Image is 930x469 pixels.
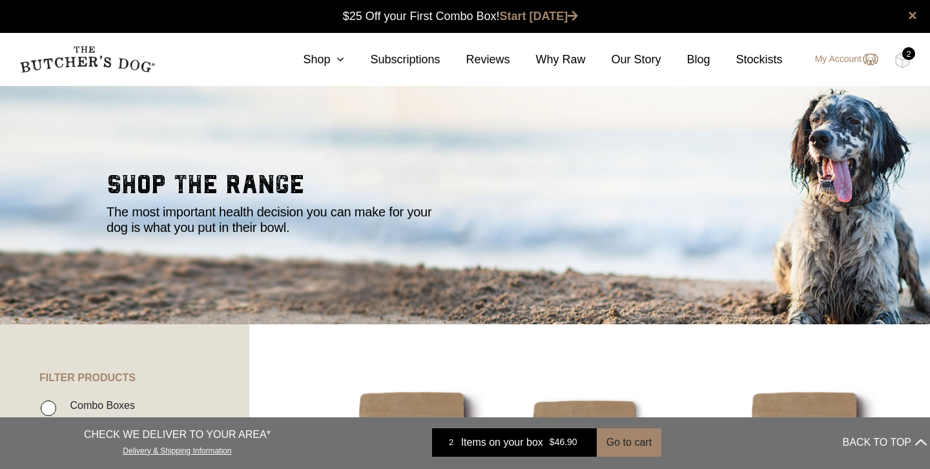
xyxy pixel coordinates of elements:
label: Combo Boxes [63,397,135,414]
a: Delivery & Shipping Information [123,443,231,455]
a: 2 Items on your box $46.90 [432,428,597,457]
img: TBD_Cart-Full.png [894,52,911,68]
span: $ [550,437,555,448]
div: 2 [442,436,461,449]
a: Reviews [440,51,510,68]
a: Stockists [710,51,783,68]
p: CHECK WE DELIVER TO YOUR AREA* [84,427,271,443]
a: Shop [277,51,344,68]
a: Blog [661,51,710,68]
button: Go to cart [597,428,661,457]
p: The most important health decision you can make for your dog is what you put in their bowl. [107,204,449,235]
button: BACK TO TOP [843,427,927,458]
a: Start [DATE] [500,10,579,23]
h2: shop the range [107,172,823,204]
a: My Account [802,52,878,67]
a: Why Raw [510,51,586,68]
bdi: 46.90 [550,437,577,448]
a: close [908,8,917,23]
a: Subscriptions [344,51,440,68]
a: Our Story [586,51,661,68]
div: 2 [902,47,915,60]
span: Items on your box [461,435,543,450]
